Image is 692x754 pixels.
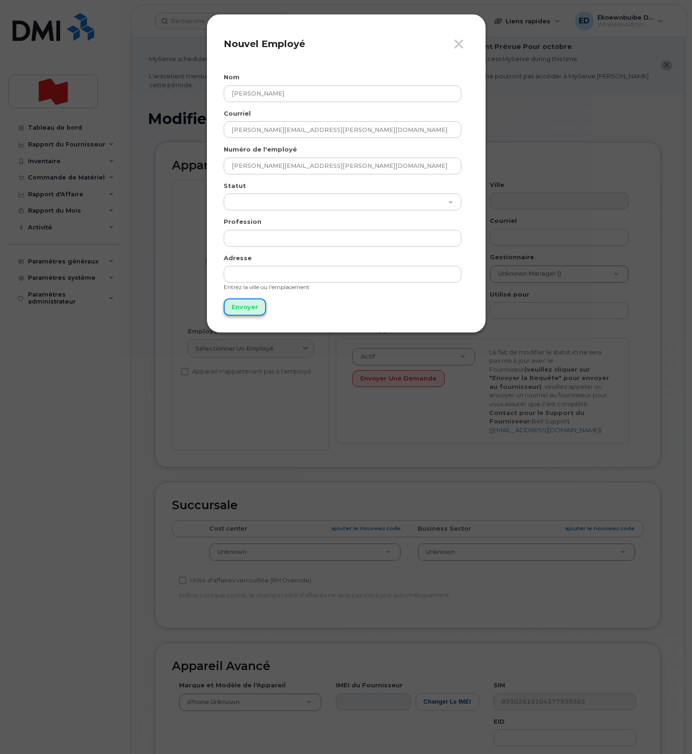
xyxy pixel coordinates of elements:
[224,217,261,226] label: Profession
[224,38,469,49] h4: Nouvel Employé
[224,298,266,316] input: Envoyer
[224,284,309,291] small: Entrez la ville ou l'emplacement
[224,73,240,82] label: Nom
[224,181,246,190] label: Statut
[224,254,252,263] label: Adresse
[224,109,251,118] label: Courriel
[224,145,297,154] label: Numéro de l'employé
